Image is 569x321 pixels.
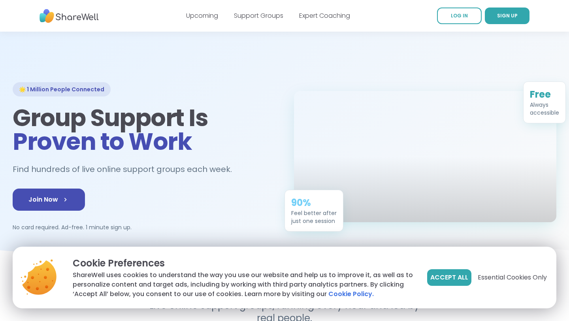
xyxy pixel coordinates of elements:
p: ShareWell uses cookies to understand the way you use our website and help us to improve it, as we... [73,270,415,299]
span: Accept All [430,273,468,282]
a: Upcoming [186,11,218,20]
a: Support Groups [234,11,283,20]
div: 🌟 1 Million People Connected [13,82,111,96]
a: SIGN UP [485,8,529,24]
span: Essential Cookies Only [478,273,547,282]
p: No card required. Ad-free. 1 minute sign up. [13,223,275,231]
button: Accept All [427,269,471,286]
div: 90% [291,193,337,206]
div: Free [530,85,559,98]
a: LOG IN [437,8,482,24]
a: Cookie Policy. [328,289,374,299]
h2: Find hundreds of live online support groups each week. [13,163,240,176]
span: Proven to Work [13,125,192,158]
span: Join Now [28,195,69,204]
a: Expert Coaching [299,11,350,20]
span: SIGN UP [497,12,518,19]
img: ShareWell Nav Logo [40,5,99,27]
h1: Group Support Is [13,106,275,153]
p: Cookie Preferences [73,256,415,270]
a: Join Now [13,189,85,211]
div: Feel better after just one session [291,206,337,222]
div: Always accessible [530,98,559,113]
span: LOG IN [451,12,468,19]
